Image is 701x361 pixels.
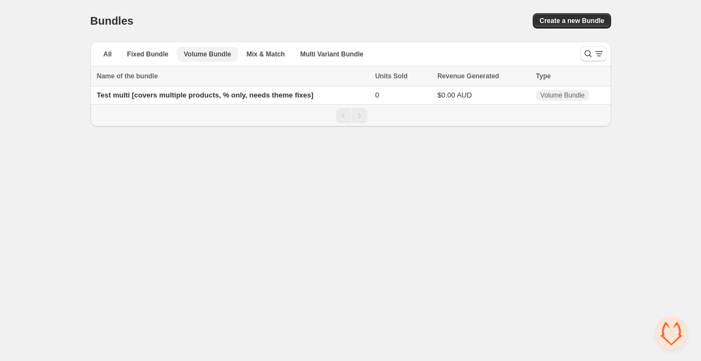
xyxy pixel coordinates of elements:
[655,317,688,350] div: Open chat
[90,104,611,127] nav: Pagination
[437,71,499,82] span: Revenue Generated
[184,50,231,59] span: Volume Bundle
[375,91,379,99] span: 0
[540,91,585,100] span: Volume Bundle
[437,91,472,99] span: $0.00 AUD
[104,50,112,59] span: All
[127,50,168,59] span: Fixed Bundle
[247,50,285,59] span: Mix & Match
[375,71,418,82] button: Units Sold
[533,13,611,28] button: Create a new Bundle
[580,46,607,61] button: Search and filter results
[90,14,134,27] h1: Bundles
[536,71,605,82] div: Type
[539,16,604,25] span: Create a new Bundle
[437,71,510,82] button: Revenue Generated
[97,71,369,82] div: Name of the bundle
[300,50,363,59] span: Multi Variant Bundle
[97,91,314,99] span: Test multi [covers multiple products, % only, needs theme fixes]
[375,71,407,82] span: Units Sold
